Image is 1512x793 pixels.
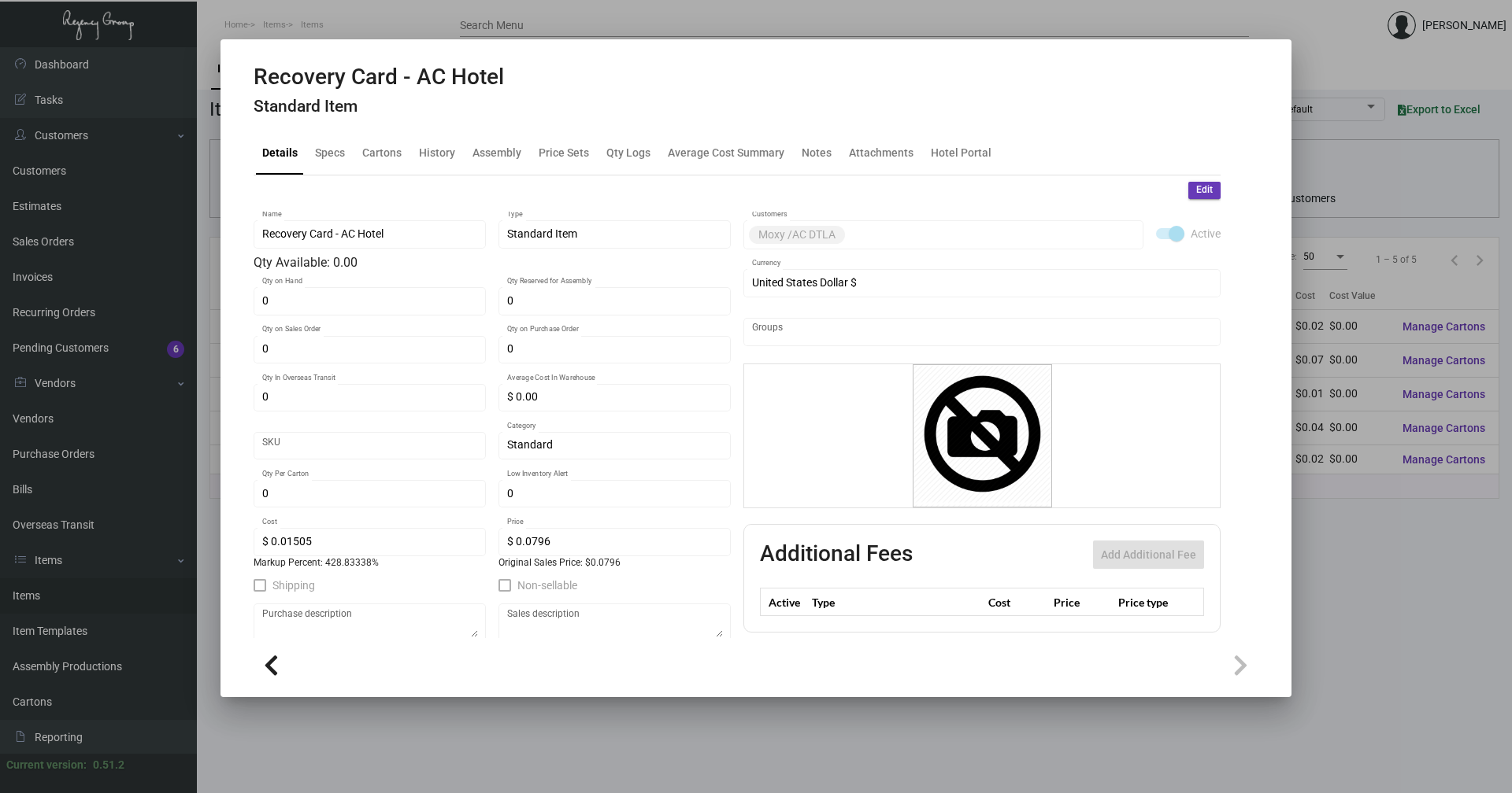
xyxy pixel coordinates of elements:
[362,145,402,161] div: Cartons
[6,757,87,773] div: Current version:
[1050,588,1114,616] th: Price
[761,588,809,616] th: Active
[272,576,315,595] span: Shipping
[1101,548,1196,561] span: Add Additional Fee
[262,145,298,161] div: Details
[1114,588,1185,616] th: Price type
[1093,540,1204,569] button: Add Additional Fee
[849,145,913,161] div: Attachments
[315,145,345,161] div: Specs
[1196,183,1213,197] span: Edit
[419,145,455,161] div: History
[254,253,731,272] div: Qty Available: 0.00
[539,145,589,161] div: Price Sets
[1191,224,1221,243] span: Active
[760,540,913,569] h2: Additional Fees
[931,145,991,161] div: Hotel Portal
[752,326,1213,338] input: Add new..
[606,145,650,161] div: Qty Logs
[254,97,504,116] h4: Standard Item
[93,757,124,773] div: 0.51.2
[254,64,504,90] h2: Recovery Card - AC Hotel
[984,588,1049,616] th: Cost
[517,576,577,595] span: Non-sellable
[749,226,845,244] mat-chip: Moxy /AC DTLA
[668,145,784,161] div: Average Cost Summary
[472,145,521,161] div: Assembly
[802,145,832,161] div: Notes
[1188,182,1221,199] button: Edit
[808,588,984,616] th: Type
[848,228,1136,241] input: Add new..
